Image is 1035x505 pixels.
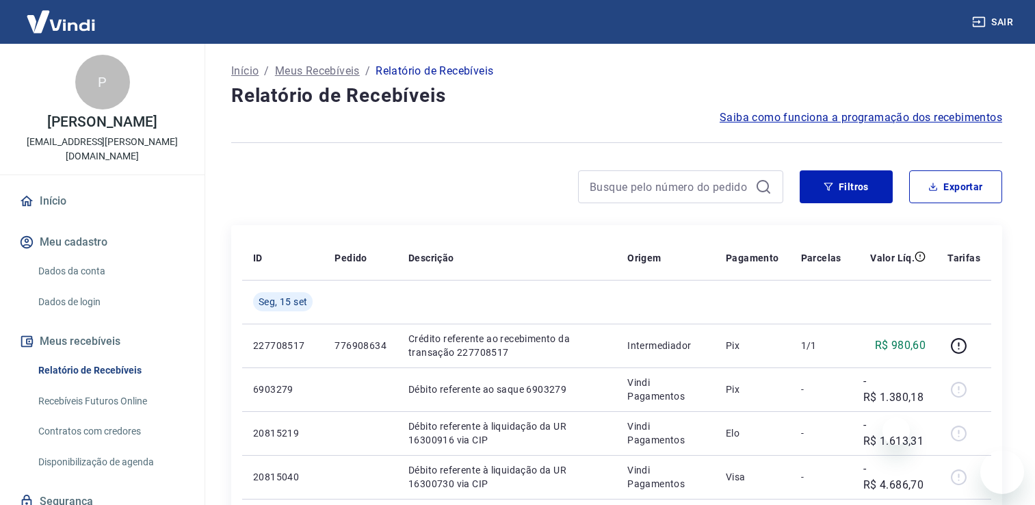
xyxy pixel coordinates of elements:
[801,470,841,484] p: -
[253,383,313,396] p: 6903279
[590,177,750,197] input: Busque pelo número do pedido
[253,339,313,352] p: 227708517
[720,109,1002,126] a: Saiba como funciona a programação dos recebimentos
[33,357,188,385] a: Relatório de Recebíveis
[75,55,130,109] div: P
[627,339,704,352] p: Intermediador
[909,170,1002,203] button: Exportar
[726,383,779,396] p: Pix
[16,227,188,257] button: Meu cadastro
[376,63,493,79] p: Relatório de Recebíveis
[408,419,605,447] p: Débito referente à liquidação da UR 16300916 via CIP
[882,417,910,445] iframe: Fechar mensagem
[627,419,704,447] p: Vindi Pagamentos
[726,339,779,352] p: Pix
[33,448,188,476] a: Disponibilização de agenda
[627,376,704,403] p: Vindi Pagamentos
[801,339,841,352] p: 1/1
[335,251,367,265] p: Pedido
[16,326,188,357] button: Meus recebíveis
[33,417,188,445] a: Contratos com credores
[47,115,157,129] p: [PERSON_NAME]
[800,170,893,203] button: Filtros
[253,470,313,484] p: 20815040
[969,10,1019,35] button: Sair
[365,63,370,79] p: /
[627,251,661,265] p: Origem
[275,63,360,79] a: Meus Recebíveis
[726,251,779,265] p: Pagamento
[801,251,841,265] p: Parcelas
[335,339,387,352] p: 776908634
[726,470,779,484] p: Visa
[33,288,188,316] a: Dados de login
[980,450,1024,494] iframe: Botão para abrir a janela de mensagens
[408,383,605,396] p: Débito referente ao saque 6903279
[253,426,313,440] p: 20815219
[408,463,605,491] p: Débito referente à liquidação da UR 16300730 via CIP
[863,417,926,450] p: -R$ 1.613,31
[947,251,980,265] p: Tarifas
[11,135,194,164] p: [EMAIL_ADDRESS][PERSON_NAME][DOMAIN_NAME]
[231,63,259,79] a: Início
[627,463,704,491] p: Vindi Pagamentos
[863,373,926,406] p: -R$ 1.380,18
[863,461,926,493] p: -R$ 4.686,70
[875,337,926,354] p: R$ 980,60
[33,257,188,285] a: Dados da conta
[231,82,1002,109] h4: Relatório de Recebíveis
[408,251,454,265] p: Descrição
[259,295,307,309] span: Seg, 15 set
[253,251,263,265] p: ID
[801,383,841,396] p: -
[16,1,105,42] img: Vindi
[801,426,841,440] p: -
[16,186,188,216] a: Início
[33,387,188,415] a: Recebíveis Futuros Online
[264,63,269,79] p: /
[408,332,605,359] p: Crédito referente ao recebimento da transação 227708517
[870,251,915,265] p: Valor Líq.
[726,426,779,440] p: Elo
